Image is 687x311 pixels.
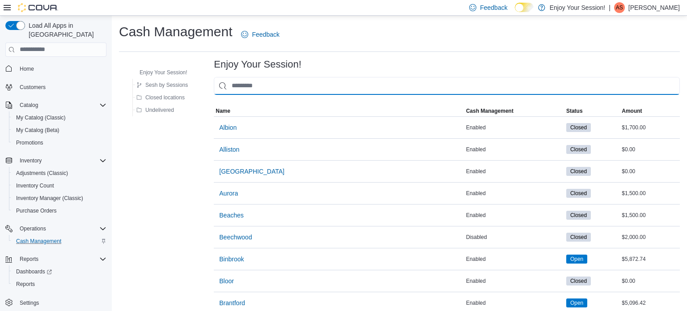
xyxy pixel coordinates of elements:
[20,256,38,263] span: Reports
[13,112,69,123] a: My Catalog (Classic)
[16,223,50,234] button: Operations
[219,145,239,154] span: Alliston
[620,166,680,177] div: $0.00
[16,268,52,275] span: Dashboards
[566,189,591,198] span: Closed
[16,139,43,146] span: Promotions
[216,162,288,180] button: [GEOGRAPHIC_DATA]
[133,92,188,103] button: Closed locations
[16,63,106,74] span: Home
[620,106,680,116] button: Amount
[13,236,65,247] a: Cash Management
[145,107,174,114] span: Undelivered
[13,266,106,277] span: Dashboards
[2,154,110,167] button: Inventory
[16,254,106,264] span: Reports
[9,278,110,290] button: Reports
[9,179,110,192] button: Inventory Count
[16,64,38,74] a: Home
[13,205,60,216] a: Purchase Orders
[16,81,106,93] span: Customers
[566,211,591,220] span: Closed
[216,107,230,115] span: Name
[133,80,191,90] button: Sesh by Sessions
[20,225,46,232] span: Operations
[2,222,110,235] button: Operations
[13,112,106,123] span: My Catalog (Classic)
[16,207,57,214] span: Purchase Orders
[464,210,564,221] div: Enabled
[13,168,72,179] a: Adjustments (Classic)
[2,62,110,75] button: Home
[219,233,252,242] span: Beechwood
[216,272,237,290] button: Bloor
[570,145,587,153] span: Closed
[16,100,42,111] button: Catalog
[570,255,583,263] span: Open
[550,2,606,13] p: Enjoy Your Session!
[16,297,106,308] span: Settings
[464,122,564,133] div: Enabled
[16,298,42,308] a: Settings
[566,107,583,115] span: Status
[13,180,58,191] a: Inventory Count
[620,298,680,308] div: $5,096.42
[570,167,587,175] span: Closed
[16,254,42,264] button: Reports
[464,232,564,243] div: Disabled
[16,114,66,121] span: My Catalog (Classic)
[620,276,680,286] div: $0.00
[20,65,34,72] span: Home
[13,205,106,216] span: Purchase Orders
[9,192,110,204] button: Inventory Manager (Classic)
[252,30,279,39] span: Feedback
[614,2,625,13] div: Ana Saric
[570,233,587,241] span: Closed
[570,124,587,132] span: Closed
[219,277,234,285] span: Bloor
[570,299,583,307] span: Open
[216,228,255,246] button: Beechwood
[464,254,564,264] div: Enabled
[464,188,564,199] div: Enabled
[20,84,46,91] span: Customers
[216,184,242,202] button: Aurora
[16,127,59,134] span: My Catalog (Beta)
[16,100,106,111] span: Catalog
[219,189,238,198] span: Aurora
[566,298,587,307] span: Open
[566,233,591,242] span: Closed
[140,69,187,76] span: Enjoy Your Session!
[622,107,642,115] span: Amount
[564,106,620,116] button: Status
[13,137,106,148] span: Promotions
[214,59,301,70] h3: Enjoy Your Session!
[466,107,513,115] span: Cash Management
[480,3,507,12] span: Feedback
[133,105,178,115] button: Undelivered
[13,193,87,204] a: Inventory Manager (Classic)
[16,223,106,234] span: Operations
[13,168,106,179] span: Adjustments (Classic)
[16,170,68,177] span: Adjustments (Classic)
[219,255,244,264] span: Binbrook
[628,2,680,13] p: [PERSON_NAME]
[620,144,680,155] div: $0.00
[566,145,591,154] span: Closed
[13,125,106,136] span: My Catalog (Beta)
[566,167,591,176] span: Closed
[9,265,110,278] a: Dashboards
[216,141,243,158] button: Alliston
[620,232,680,243] div: $2,000.00
[127,67,191,78] button: Enjoy Your Session!
[13,279,106,290] span: Reports
[515,3,534,12] input: Dark Mode
[119,23,232,41] h1: Cash Management
[9,136,110,149] button: Promotions
[464,106,564,116] button: Cash Management
[620,188,680,199] div: $1,500.00
[13,125,63,136] a: My Catalog (Beta)
[13,137,47,148] a: Promotions
[620,122,680,133] div: $1,700.00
